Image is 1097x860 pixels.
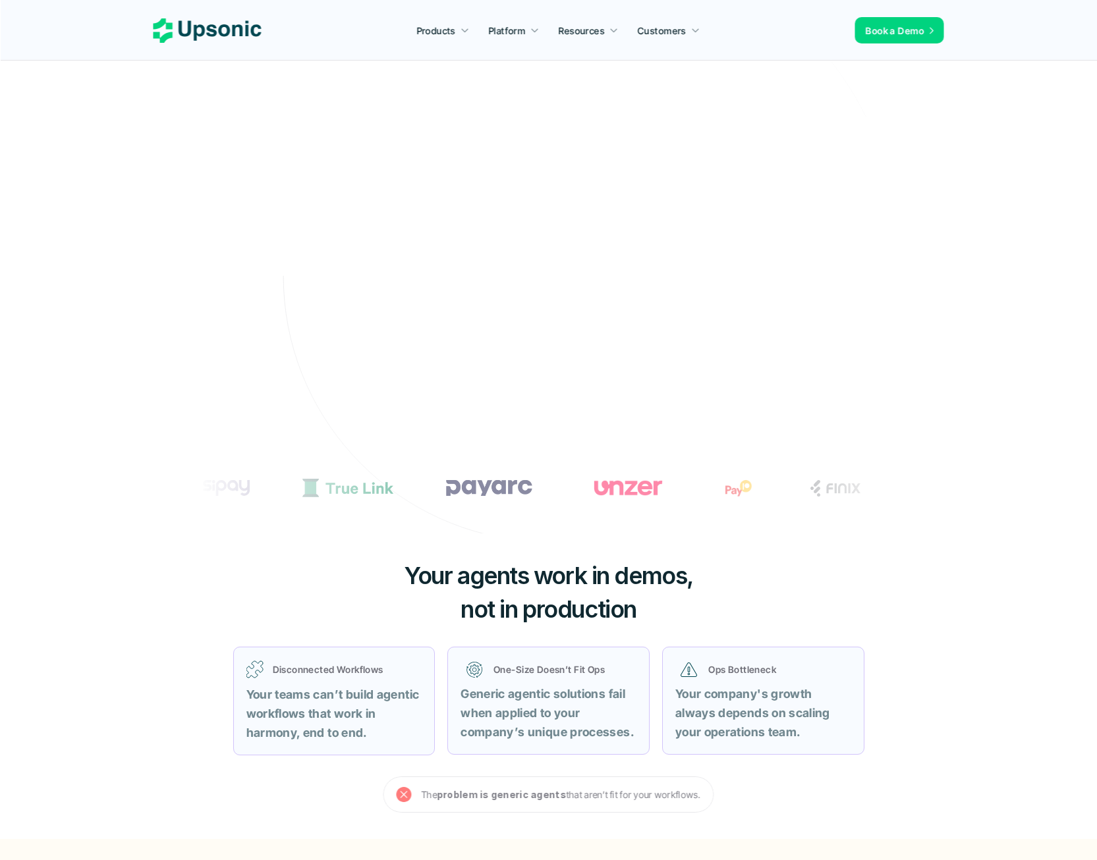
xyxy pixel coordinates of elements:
strong: Generic agentic solutions fail when applied to your company’s unique processes. [461,687,634,739]
strong: Your teams can’t build agentic workflows that work in harmony, end to end. [246,687,422,739]
p: Book a Demo [606,323,678,342]
span: not in production [461,595,636,624]
a: Book a Demo [590,316,705,349]
strong: Your company's growth always depends on scaling your operations team. [675,687,833,739]
p: Platform [488,24,525,38]
span: Your agents work in demos, [404,561,693,590]
h2: Agentic AI Platform for FinTech Operations [318,106,779,194]
a: Play with interactive demo [392,315,582,348]
a: Products [408,18,477,42]
p: Resources [559,24,605,38]
p: Disconnected Workflows [273,662,422,676]
p: Products [416,24,455,38]
p: Play with interactive demo [408,323,555,342]
p: From onboarding to compliance to settlement to autonomous control. Work with %82 more efficiency ... [335,234,763,272]
a: Book a Demo [855,17,944,43]
p: Book a Demo [866,24,924,38]
strong: problem is generic agents [437,789,566,800]
p: Ops Bottleneck [708,662,845,676]
p: One-Size Doesn’t Fit Ops [493,662,631,676]
p: The that aren’t fit for your workflows. [421,786,700,803]
p: Customers [638,24,687,38]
